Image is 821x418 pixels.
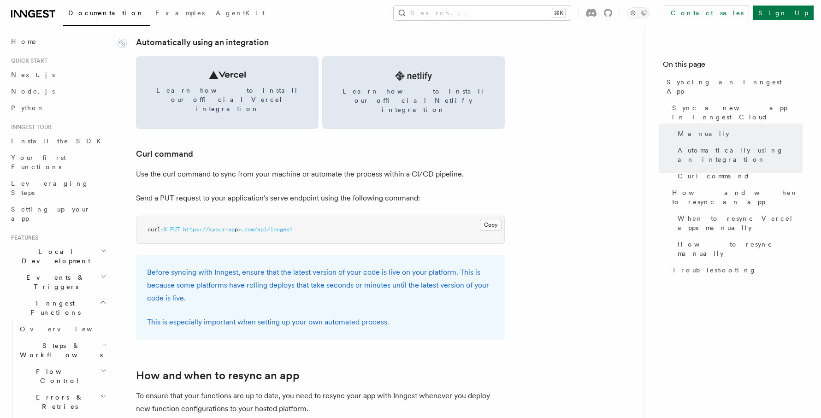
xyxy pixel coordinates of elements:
p: Before syncing with Inngest, ensure that the latest version of your code is live on your platform... [147,266,494,305]
a: Python [7,100,108,116]
a: Examples [150,3,210,25]
a: Learn how to install our official Vercel integration [136,56,319,129]
span: https:// [183,226,209,233]
span: Overview [20,325,115,333]
span: AgentKit [216,9,265,17]
button: Errors & Retries [16,389,108,415]
span: Flow Control [16,367,100,385]
span: Home [11,37,37,46]
p: This is especially important when setting up your own automated process. [147,316,494,329]
span: Manually [678,129,729,138]
a: Your first Functions [7,149,108,175]
span: Features [7,234,38,241]
span: How to resync manually [678,240,803,258]
span: Troubleshooting [672,265,756,275]
span: Setting up your app [11,206,90,222]
button: Search...⌘K [394,6,571,20]
kbd: ⌘K [552,8,565,18]
button: Steps & Workflows [16,337,108,363]
span: Install the SDK [11,137,106,145]
a: Overview [16,321,108,337]
a: Curl command [136,147,193,160]
a: Automatically using an integration [674,142,803,168]
span: > [238,226,241,233]
a: Leveraging Steps [7,175,108,201]
a: When to resync Vercel apps manually [674,210,803,236]
a: Setting up your app [7,201,108,227]
a: Home [7,33,108,50]
a: Install the SDK [7,133,108,149]
span: < [209,226,212,233]
a: AgentKit [210,3,270,25]
span: Curl command [678,171,750,181]
a: Automatically using an integration [136,36,269,49]
button: Events & Triggers [7,269,108,295]
p: Use the curl command to sync from your machine or automate the process within a CI/CD pipeline. [136,168,505,181]
span: Automatically using an integration [678,146,803,164]
span: Documentation [68,9,144,17]
span: Local Development [7,247,100,265]
span: Quick start [7,57,47,65]
a: Node.js [7,83,108,100]
span: Syncing an Inngest App [667,77,803,96]
button: Copy [480,219,502,231]
a: Learn how to install our official Netlify integration [322,56,505,129]
span: Your first Functions [11,154,66,171]
a: How to resync manually [674,236,803,262]
span: Events & Triggers [7,273,100,291]
span: Learn how to install our official Vercel integration [147,86,307,113]
span: Inngest tour [7,124,52,131]
span: PUT [170,226,180,233]
span: Errors & Retries [16,393,100,411]
a: Syncing an Inngest App [663,74,803,100]
a: Sign Up [753,6,814,20]
a: How and when to resync an app [668,184,803,210]
button: Local Development [7,243,108,269]
span: .com/api/inngest [241,226,293,233]
a: Contact sales [665,6,749,20]
span: Examples [155,9,205,17]
span: p [235,226,238,233]
p: Send a PUT request to your application's serve endpoint using the following command: [136,192,505,205]
span: When to resync Vercel apps manually [678,214,803,232]
a: Curl command [674,168,803,184]
span: Learn how to install our official Netlify integration [333,87,494,114]
span: Inngest Functions [7,299,100,317]
button: Flow Control [16,363,108,389]
span: Leveraging Steps [11,180,89,196]
span: your-ap [212,226,235,233]
span: curl [148,226,160,233]
h4: On this page [663,59,803,74]
a: Troubleshooting [668,262,803,278]
a: Manually [674,125,803,142]
button: Inngest Functions [7,295,108,321]
button: Toggle dark mode [627,7,650,18]
span: Next.js [11,71,55,78]
a: Documentation [63,3,150,26]
a: Sync a new app in Inngest Cloud [668,100,803,125]
a: How and when to resync an app [136,369,300,382]
span: How and when to resync an app [672,188,803,206]
p: To ensure that your functions are up to date, you need to resync your app with Inngest whenever y... [136,389,505,415]
span: Node.js [11,88,55,95]
a: Next.js [7,66,108,83]
span: Python [11,104,45,112]
span: -X [160,226,167,233]
span: Sync a new app in Inngest Cloud [672,103,803,122]
span: Steps & Workflows [16,341,103,359]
